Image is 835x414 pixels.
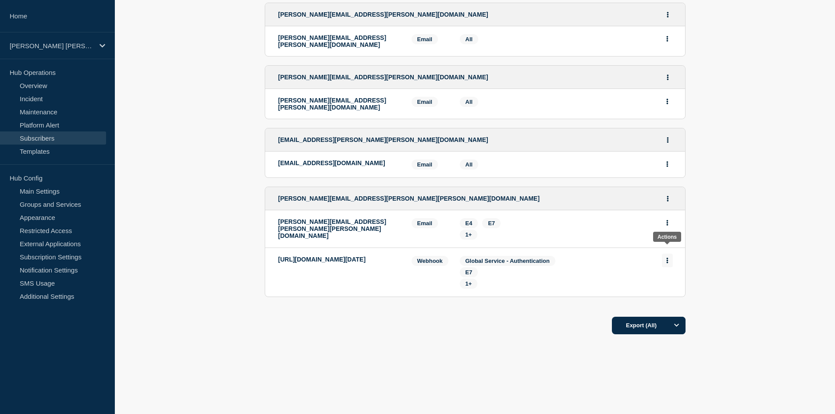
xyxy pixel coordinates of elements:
[662,95,673,108] button: Actions
[278,11,488,18] span: [PERSON_NAME][EMAIL_ADDRESS][PERSON_NAME][DOMAIN_NAME]
[662,32,673,46] button: Actions
[465,280,472,287] span: 1+
[278,218,398,239] p: [PERSON_NAME][EMAIL_ADDRESS][PERSON_NAME][PERSON_NAME][DOMAIN_NAME]
[278,97,398,111] p: [PERSON_NAME][EMAIL_ADDRESS][PERSON_NAME][DOMAIN_NAME]
[465,258,550,264] span: Global Service - Authentication
[465,269,473,276] span: E7
[465,99,473,105] span: All
[10,42,94,50] p: [PERSON_NAME] [PERSON_NAME] LLP
[662,216,673,230] button: Actions
[465,220,473,226] span: E4
[412,159,438,170] span: Email
[278,159,398,166] p: [EMAIL_ADDRESS][DOMAIN_NAME]
[278,74,488,81] span: [PERSON_NAME][EMAIL_ADDRESS][PERSON_NAME][DOMAIN_NAME]
[662,71,673,84] button: Actions
[662,254,673,267] button: Actions
[465,36,473,42] span: All
[412,256,448,266] span: Webhook
[668,317,686,334] button: Options
[488,220,495,226] span: E7
[278,256,398,263] p: [URL][DOMAIN_NAME][DATE]
[612,317,686,334] button: Export (All)
[412,97,438,107] span: Email
[412,218,438,228] span: Email
[662,8,673,21] button: Actions
[465,161,473,168] span: All
[278,34,398,48] p: [PERSON_NAME][EMAIL_ADDRESS][PERSON_NAME][DOMAIN_NAME]
[278,195,540,202] span: [PERSON_NAME][EMAIL_ADDRESS][PERSON_NAME][PERSON_NAME][DOMAIN_NAME]
[657,234,677,240] div: Actions
[662,192,673,205] button: Actions
[465,231,472,238] span: 1+
[412,34,438,44] span: Email
[278,136,488,143] span: [EMAIL_ADDRESS][PERSON_NAME][PERSON_NAME][DOMAIN_NAME]
[662,157,673,171] button: Actions
[662,133,673,147] button: Actions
